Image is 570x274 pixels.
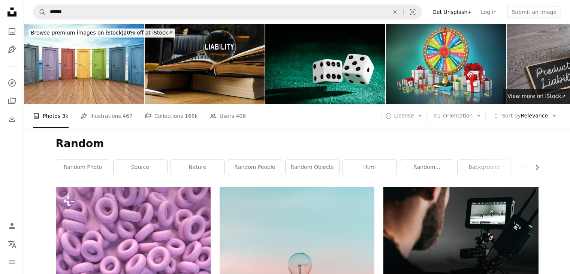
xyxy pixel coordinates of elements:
span: 168k [185,112,198,120]
button: License [381,110,427,122]
span: View more on iStock ↗ [507,93,566,99]
a: Collections 168k [145,104,198,128]
a: random people [228,160,282,175]
span: Relevance [502,112,548,120]
a: html [343,160,396,175]
a: Download History [4,111,19,126]
img: Legal liability concept. Law books and magnifying glass. [145,24,265,104]
a: random... [400,160,454,175]
button: Language [4,236,19,251]
a: Get Unsplash+ [428,6,476,18]
a: Log in [476,6,501,18]
a: random person [515,160,569,175]
img: Vibrant colored closed wooden doors in a row on blue sky and sea background. Choice and decisions... [24,24,144,104]
a: source [114,160,167,175]
button: Visual search [404,5,422,19]
span: Sort by [502,113,521,119]
a: Collections [4,93,19,108]
button: Submit an image [507,6,561,18]
a: Illustrations [4,42,19,57]
a: background [458,160,511,175]
a: Browse premium images on iStock|20% off at iStock↗ [24,24,180,42]
button: scroll list to the right [530,160,539,175]
a: View more on iStock↗ [503,89,570,104]
button: Orientation [430,110,486,122]
a: Log in / Sign up [4,218,19,233]
span: Orientation [443,113,473,119]
a: nature [171,160,224,175]
a: random objects [286,160,339,175]
span: Browse premium images on iStock | [31,30,123,36]
button: Sort byRelevance [489,110,561,122]
button: Search Unsplash [33,5,46,19]
h1: Random [56,137,539,151]
span: 467 [123,112,133,120]
button: Clear [387,5,403,19]
span: 406 [236,112,246,120]
button: Menu [4,254,19,269]
form: Find visuals sitewide [33,5,422,20]
a: Photos [4,24,19,39]
img: Colorful prize wheel surrounded by wrapped gifts and scattered coins in a festive setting [386,24,506,104]
span: License [394,113,414,119]
a: Users 406 [210,104,246,128]
a: random photo [56,160,110,175]
img: Rolling Says Macro [265,24,385,104]
a: Explore [4,75,19,90]
span: 20% off at iStock ↗ [31,30,173,36]
a: Illustrations 467 [81,104,133,128]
